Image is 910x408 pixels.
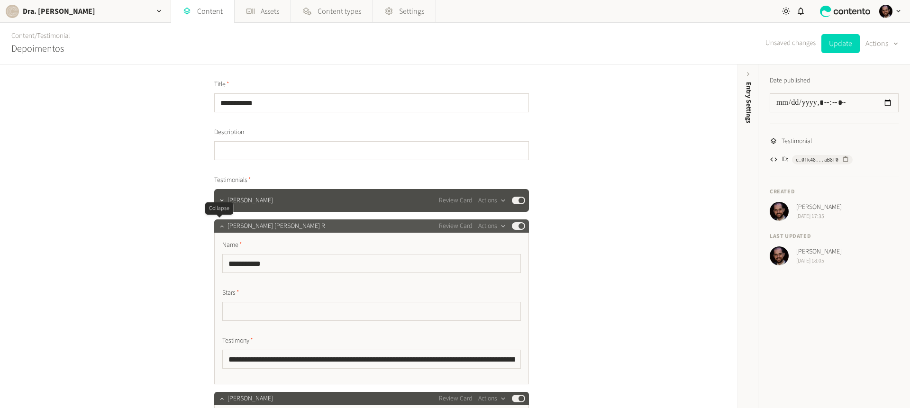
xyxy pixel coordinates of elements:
span: [DATE] 17:35 [796,212,842,221]
span: Description [214,127,244,137]
span: Content types [318,6,361,17]
span: Settings [399,6,424,17]
h2: Dra. [PERSON_NAME] [23,6,95,17]
span: / [35,31,37,41]
img: Dra. Caroline Cha [6,5,19,18]
a: Testimonial [37,31,70,41]
button: Actions [478,195,506,206]
img: Andre Teves [770,202,789,221]
button: Actions [865,34,899,53]
span: Stars [222,288,239,298]
div: Collapse [205,202,233,215]
span: Review Card [439,196,473,206]
label: Date published [770,76,810,86]
span: Unsaved changes [765,38,816,49]
h4: Created [770,188,899,196]
button: Actions [478,220,506,232]
span: Juliana M. [227,394,273,404]
span: Name [222,240,242,250]
a: Content [11,31,35,41]
span: [PERSON_NAME] [796,247,842,257]
span: c_01k48...aB8f0 [796,155,838,164]
span: Review Card [439,394,473,404]
span: Title [214,80,229,90]
button: Actions [478,393,506,404]
span: Entry Settings [744,82,754,123]
button: c_01k48...aB8f0 [792,155,853,164]
span: ID: [782,154,788,164]
span: Ana Paula R [227,221,325,231]
span: Review Card [439,221,473,231]
span: Marina S [227,196,273,206]
button: Update [821,34,860,53]
h4: Last updated [770,232,899,241]
span: Testimony [222,336,253,346]
span: Testimonial [782,136,812,146]
span: [DATE] 18:05 [796,257,842,265]
h2: Depoimentos [11,42,64,56]
span: [PERSON_NAME] [796,202,842,212]
img: Andre Teves [770,246,789,265]
span: Testimonials [214,175,251,185]
img: Andre Teves [879,5,892,18]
